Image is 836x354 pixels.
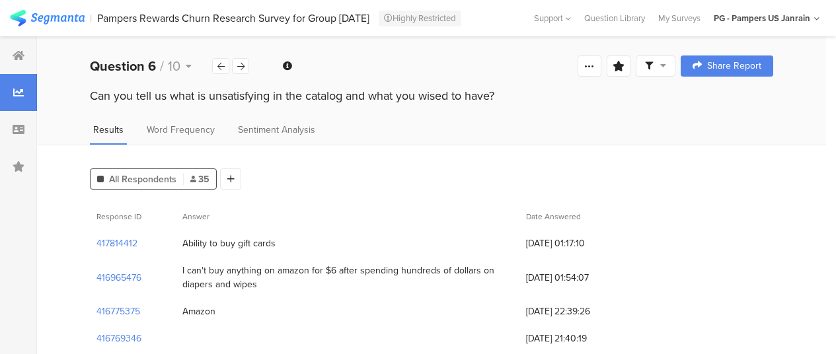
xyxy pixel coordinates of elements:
section: 416965476 [96,271,141,285]
span: / [160,56,164,76]
section: 416775375 [96,304,140,318]
div: PG - Pampers US Janrain [714,12,810,24]
div: Ability to buy gift cards [182,236,276,250]
span: 10 [168,56,180,76]
div: I can't buy anything on amazon for $6 after spending hundreds of dollars on diapers and wipes [182,264,513,291]
a: My Surveys [652,12,707,24]
div: Support [534,8,571,28]
span: Word Frequency [147,123,215,137]
span: 35 [190,172,209,186]
span: Date Answered [526,211,581,223]
section: 417814412 [96,236,137,250]
span: [DATE] 01:17:10 [526,236,632,250]
span: Share Report [707,61,761,71]
span: Answer [182,211,209,223]
img: segmanta logo [10,10,85,26]
span: [DATE] 01:54:07 [526,271,632,285]
span: All Respondents [109,172,176,186]
span: Response ID [96,211,141,223]
div: | [90,11,92,26]
div: Can you tell us what is unsatisfying in the catalog and what you wised to have? [90,87,773,104]
b: Question 6 [90,56,156,76]
span: [DATE] 22:39:26 [526,304,632,318]
span: Results [93,123,124,137]
div: Pampers Rewards Churn Research Survey for Group [DATE] [97,12,369,24]
a: Question Library [578,12,652,24]
div: Amazon [182,304,215,318]
span: [DATE] 21:40:19 [526,332,632,345]
span: Sentiment Analysis [238,123,315,137]
div: Highly Restricted [379,11,461,26]
section: 416769346 [96,332,141,345]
